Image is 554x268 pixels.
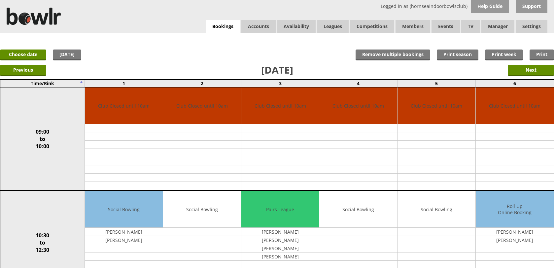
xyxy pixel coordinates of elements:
span: TV [461,20,480,33]
a: Print week [485,50,523,60]
td: [PERSON_NAME] [241,236,319,244]
a: Leagues [317,20,349,33]
td: 5 [398,80,476,87]
td: 09:00 to 10:00 [0,87,85,191]
td: Social Bowling [398,191,475,228]
td: 2 [163,80,241,87]
span: Accounts [241,20,276,33]
a: Print [530,50,554,60]
td: Club Closed until 10am [319,87,397,124]
td: Social Bowling [163,191,241,228]
input: Next [508,65,554,76]
td: [PERSON_NAME] [476,228,554,236]
td: 6 [475,80,554,87]
td: [PERSON_NAME] [241,244,319,252]
td: [PERSON_NAME] [241,252,319,261]
td: Club Closed until 10am [241,87,319,124]
a: Bookings [206,20,240,33]
td: [PERSON_NAME] [85,228,163,236]
a: Print season [437,50,478,60]
a: Availability [277,20,316,33]
td: 4 [319,80,398,87]
td: [PERSON_NAME] [241,228,319,236]
td: Time/Rink [0,80,85,87]
td: [PERSON_NAME] [85,236,163,244]
td: Club Closed until 10am [85,87,163,124]
span: Manager [481,20,514,33]
span: Members [396,20,430,33]
td: Club Closed until 10am [476,87,554,124]
td: 1 [85,80,163,87]
span: Settings [516,20,547,33]
td: Social Bowling [319,191,397,228]
a: [DATE] [53,50,81,60]
td: Club Closed until 10am [398,87,475,124]
a: Events [432,20,460,33]
input: Remove multiple bookings [356,50,430,60]
td: Pairs League [241,191,319,228]
a: Competitions [350,20,394,33]
td: Social Bowling [85,191,163,228]
td: [PERSON_NAME] [476,236,554,244]
td: Roll Up Online Booking [476,191,554,228]
td: Club Closed until 10am [163,87,241,124]
td: 3 [241,80,319,87]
